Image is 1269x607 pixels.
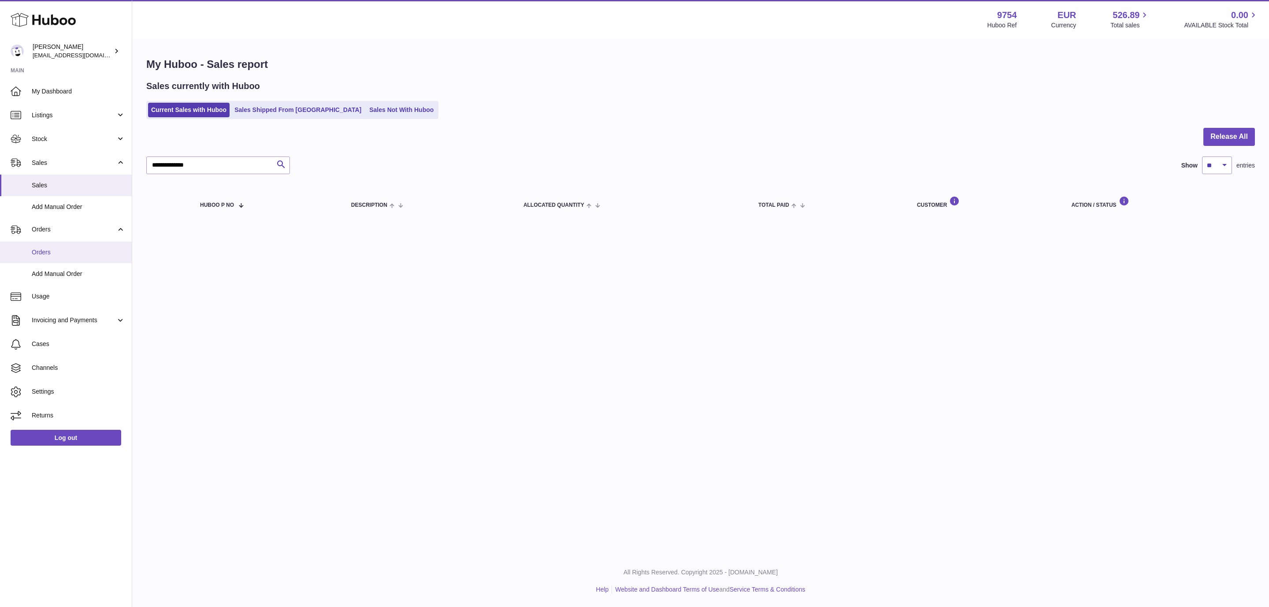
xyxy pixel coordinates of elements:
[1071,196,1246,208] div: Action / Status
[32,159,116,167] span: Sales
[32,203,125,211] span: Add Manual Order
[32,270,125,278] span: Add Manual Order
[366,103,437,117] a: Sales Not With Huboo
[351,202,387,208] span: Description
[11,430,121,446] a: Log out
[11,45,24,58] img: info@fieldsluxury.london
[1184,9,1258,30] a: 0.00 AVAILABLE Stock Total
[32,111,116,119] span: Listings
[1231,9,1248,21] span: 0.00
[139,568,1262,577] p: All Rights Reserved. Copyright 2025 - [DOMAIN_NAME]
[523,202,584,208] span: ALLOCATED Quantity
[1057,9,1076,21] strong: EUR
[33,43,112,60] div: [PERSON_NAME]
[146,80,260,92] h2: Sales currently with Huboo
[917,196,1054,208] div: Customer
[32,292,125,301] span: Usage
[987,21,1017,30] div: Huboo Ref
[32,340,125,348] span: Cases
[146,57,1255,71] h1: My Huboo - Sales report
[32,225,116,234] span: Orders
[32,316,116,324] span: Invoicing and Payments
[32,387,125,396] span: Settings
[1113,9,1139,21] span: 526.89
[200,202,234,208] span: Huboo P no
[997,9,1017,21] strong: 9754
[596,586,609,593] a: Help
[1110,9,1150,30] a: 526.89 Total sales
[758,202,789,208] span: Total paid
[148,103,230,117] a: Current Sales with Huboo
[1051,21,1076,30] div: Currency
[32,248,125,257] span: Orders
[1110,21,1150,30] span: Total sales
[1203,128,1255,146] button: Release All
[33,52,130,59] span: [EMAIL_ADDRESS][DOMAIN_NAME]
[32,411,125,420] span: Returns
[32,87,125,96] span: My Dashboard
[1184,21,1258,30] span: AVAILABLE Stock Total
[730,586,805,593] a: Service Terms & Conditions
[1236,161,1255,170] span: entries
[615,586,719,593] a: Website and Dashboard Terms of Use
[32,135,116,143] span: Stock
[32,181,125,190] span: Sales
[32,364,125,372] span: Channels
[231,103,364,117] a: Sales Shipped From [GEOGRAPHIC_DATA]
[612,585,805,594] li: and
[1181,161,1198,170] label: Show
